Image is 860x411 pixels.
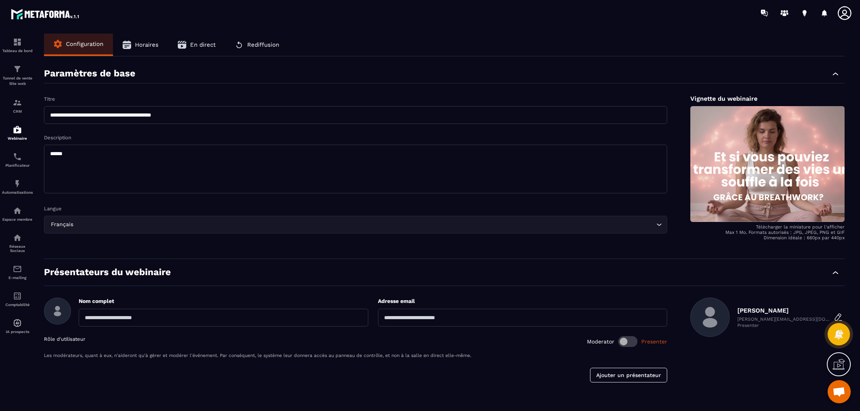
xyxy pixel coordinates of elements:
[2,136,33,140] p: Webinaire
[690,235,845,240] p: Dimension idéale : 660px par 440px
[168,34,225,56] button: En direct
[44,68,135,79] p: Paramètres de base
[2,286,33,313] a: accountantaccountantComptabilité
[737,316,830,322] p: [PERSON_NAME][EMAIL_ADDRESS][DOMAIN_NAME]
[2,109,33,113] p: CRM
[737,307,830,314] p: [PERSON_NAME]
[113,34,168,56] button: Horaires
[44,267,171,278] p: Présentateurs du webinaire
[190,41,216,48] span: En direct
[587,338,614,345] span: Moderator
[2,59,33,92] a: formationformationTunnel de vente Site web
[44,34,113,54] button: Configuration
[247,41,279,48] span: Rediffusion
[135,41,159,48] span: Horaires
[79,298,368,305] p: Nom complet
[2,276,33,280] p: E-mailing
[44,206,62,211] label: Langue
[49,220,75,229] span: Français
[13,37,22,47] img: formation
[2,76,33,86] p: Tunnel de vente Site web
[590,368,667,382] button: Ajouter un présentateur
[13,291,22,301] img: accountant
[2,259,33,286] a: emailemailE-mailing
[13,318,22,328] img: automations
[2,217,33,222] p: Espace membre
[44,216,667,233] div: Search for option
[13,206,22,215] img: automations
[690,224,845,230] p: Télécharger la miniature pour l'afficher
[2,303,33,307] p: Comptabilité
[44,135,71,140] label: Description
[13,233,22,242] img: social-network
[2,163,33,167] p: Planificateur
[690,230,845,235] p: Max 1 Mo. Formats autorisés : JPG, JPEG, PNG et GIF
[13,179,22,188] img: automations
[2,92,33,119] a: formationformationCRM
[828,380,851,403] div: Ouvrir le chat
[225,34,289,56] button: Rediffusion
[13,152,22,161] img: scheduler
[2,227,33,259] a: social-networksocial-networkRéseaux Sociaux
[13,264,22,274] img: email
[11,7,80,21] img: logo
[2,119,33,146] a: automationsautomationsWebinaire
[13,98,22,107] img: formation
[378,298,668,305] p: Adresse email
[2,244,33,253] p: Réseaux Sociaux
[13,64,22,74] img: formation
[44,353,667,358] p: Les modérateurs, quant à eux, n'aideront qu'à gérer et modérer l'événement. Par conséquent, le sy...
[75,220,654,229] input: Search for option
[44,336,85,347] p: Rôle d'utilisateur
[44,96,55,102] label: Titre
[2,200,33,227] a: automationsautomationsEspace membre
[2,32,33,59] a: formationformationTableau de bord
[2,330,33,334] p: IA prospects
[2,173,33,200] a: automationsautomationsAutomatisations
[2,49,33,53] p: Tableau de bord
[641,338,667,345] span: Presenter
[2,190,33,195] p: Automatisations
[2,146,33,173] a: schedulerschedulerPlanificateur
[690,95,845,102] p: Vignette du webinaire
[737,323,830,328] p: Presenter
[13,125,22,134] img: automations
[66,41,103,47] span: Configuration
